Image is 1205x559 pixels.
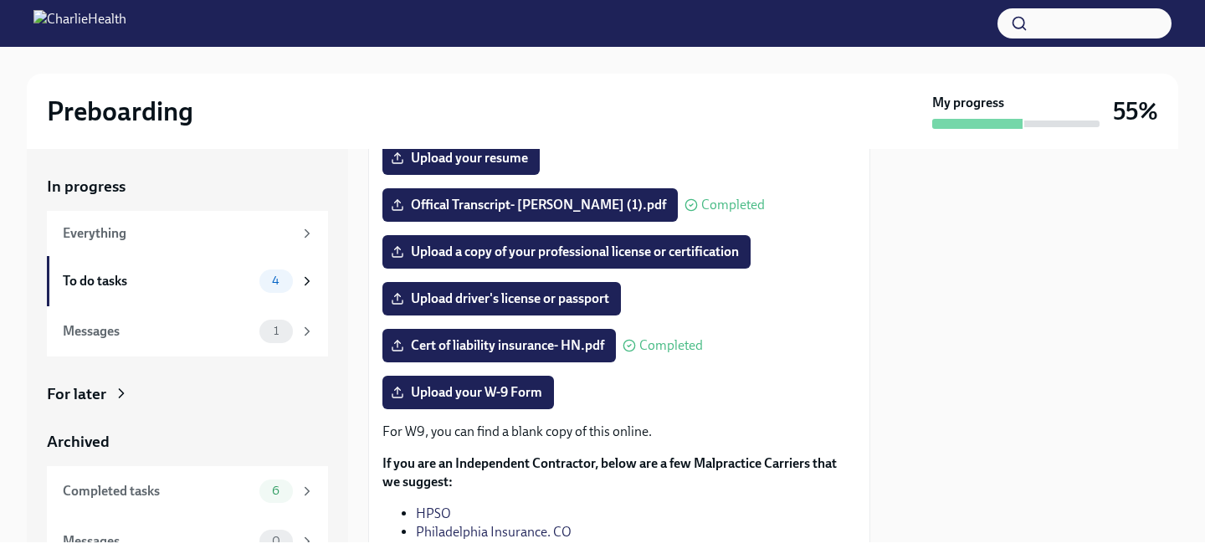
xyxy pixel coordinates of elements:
span: Upload driver's license or passport [394,290,609,307]
span: Completed [701,198,765,212]
label: Upload a copy of your professional license or certification [382,235,751,269]
h2: Preboarding [47,95,193,128]
a: Philadelphia Insurance. CO [416,524,572,540]
a: Messages1 [47,306,328,356]
a: HPSO [416,505,451,521]
span: Upload your resume [394,150,528,167]
h3: 55% [1113,96,1158,126]
span: 6 [262,485,290,497]
div: Everything [63,224,293,243]
p: For W9, you can find a blank copy of this online. [382,423,856,441]
a: For later [47,383,328,405]
label: Upload your resume [382,141,540,175]
a: Everything [47,211,328,256]
a: Completed tasks6 [47,466,328,516]
div: To do tasks [63,272,253,290]
span: Cert of liability insurance- HN.pdf [394,337,604,354]
strong: My progress [932,94,1004,112]
div: Messages [63,532,253,551]
div: Messages [63,322,253,341]
img: CharlieHealth [33,10,126,37]
span: 1 [264,325,289,337]
span: 4 [262,274,290,287]
span: Upload a copy of your professional license or certification [394,244,739,260]
label: Offical Transcript- [PERSON_NAME] (1).pdf [382,188,678,222]
span: Upload your W-9 Form [394,384,542,401]
span: 0 [262,535,290,547]
a: In progress [47,176,328,197]
div: For later [47,383,106,405]
strong: If you are an Independent Contractor, below are a few Malpractice Carriers that we suggest: [382,455,837,490]
a: Archived [47,431,328,453]
span: Offical Transcript- [PERSON_NAME] (1).pdf [394,197,666,213]
label: Upload driver's license or passport [382,282,621,315]
a: To do tasks4 [47,256,328,306]
label: Upload your W-9 Form [382,376,554,409]
label: Cert of liability insurance- HN.pdf [382,329,616,362]
span: Completed [639,339,703,352]
div: Completed tasks [63,482,253,500]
